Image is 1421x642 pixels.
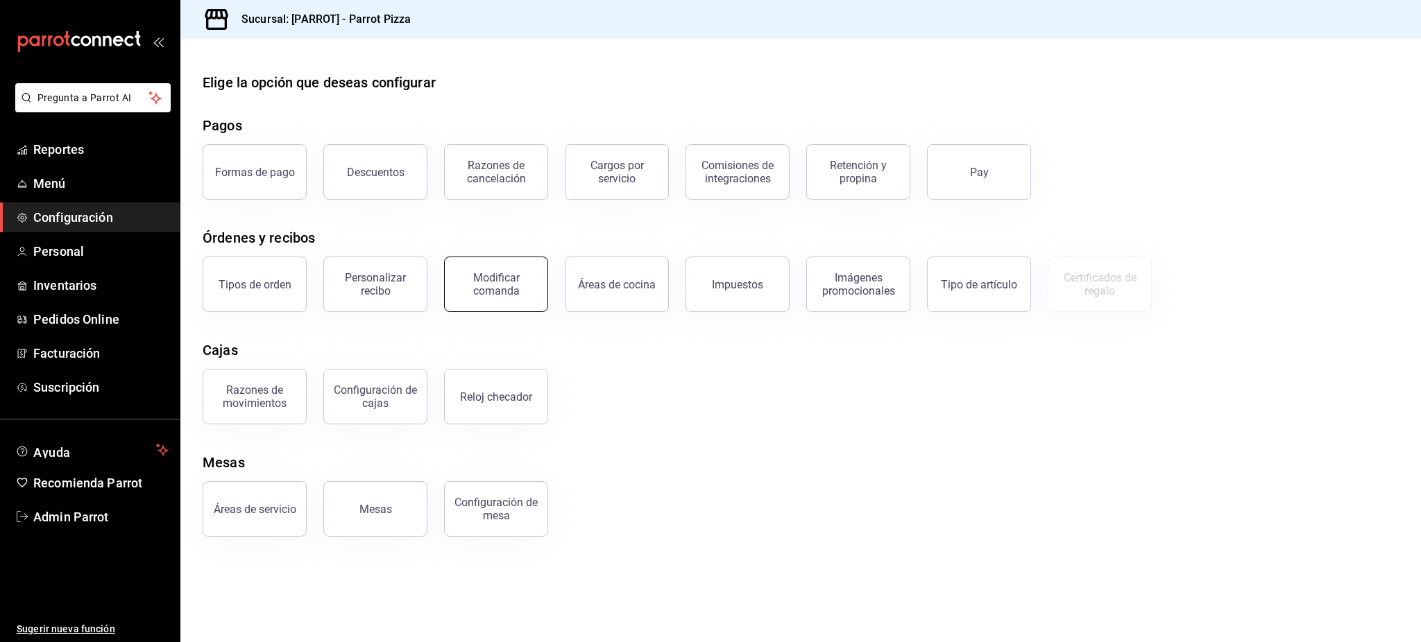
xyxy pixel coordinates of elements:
[33,208,169,227] span: Configuración
[33,276,169,295] span: Inventarios
[10,101,171,115] a: Pregunta a Parrot AI
[33,507,169,526] span: Admin Parrot
[574,159,660,185] div: Cargos por servicio
[203,227,315,248] div: Órdenes y recibos
[359,503,392,516] div: Mesas
[815,271,901,297] div: Imágenes promocionales
[806,144,910,200] button: Retención y propina
[33,474,169,492] span: Recomienda Parrot
[927,144,1031,200] button: Pay
[323,481,427,537] button: Mesas
[332,383,418,410] div: Configuración de cajas
[332,271,418,297] div: Personalizar recibo
[970,166,989,179] div: Pay
[695,159,781,185] div: Comisiones de integraciones
[203,257,307,312] button: Tipos de orden
[17,622,169,636] span: Sugerir nueva función
[578,278,656,291] div: Áreas de cocina
[1057,271,1143,297] div: Certificados de regalo
[33,140,169,159] span: Reportes
[444,144,548,200] button: Razones de cancelación
[453,496,539,522] div: Configuración de mesa
[203,369,307,424] button: Razones de movimientos
[33,242,169,261] span: Personal
[203,452,245,473] div: Mesas
[444,257,548,312] button: Modificar comanda
[215,166,295,179] div: Formas de pago
[203,144,307,200] button: Formas de pago
[806,257,910,312] button: Imágenes promocionales
[927,257,1031,312] button: Tipo de artículo
[37,91,149,105] span: Pregunta a Parrot AI
[219,278,291,291] div: Tipos de orden
[212,383,298,410] div: Razones de movimientos
[347,166,405,179] div: Descuentos
[203,481,307,537] button: Áreas de servicio
[230,11,411,28] h3: Sucursal: [PARROT] - Parrot Pizza
[33,378,169,397] span: Suscripción
[15,83,171,112] button: Pregunta a Parrot AI
[203,340,238,361] div: Cajas
[323,257,427,312] button: Personalizar recibo
[444,481,548,537] button: Configuración de mesa
[565,144,669,200] button: Cargos por servicio
[941,278,1017,291] div: Tipo de artículo
[33,310,169,329] span: Pedidos Online
[686,144,790,200] button: Comisiones de integraciones
[323,369,427,424] button: Configuración de cajas
[815,159,901,185] div: Retención y propina
[323,144,427,200] button: Descuentos
[460,390,532,404] div: Reloj checador
[565,257,669,312] button: Áreas de cocina
[33,344,169,363] span: Facturación
[203,115,242,136] div: Pagos
[453,271,539,297] div: Modificar comanda
[1048,257,1152,312] button: Certificados de regalo
[33,442,151,458] span: Ayuda
[686,257,790,312] button: Impuestos
[33,174,169,193] span: Menú
[153,36,164,47] button: open_drawer_menu
[444,369,548,424] button: Reloj checador
[214,503,296,516] div: Áreas de servicio
[203,72,436,93] div: Elige la opción que deseas configurar
[453,159,539,185] div: Razones de cancelación
[712,278,763,291] div: Impuestos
